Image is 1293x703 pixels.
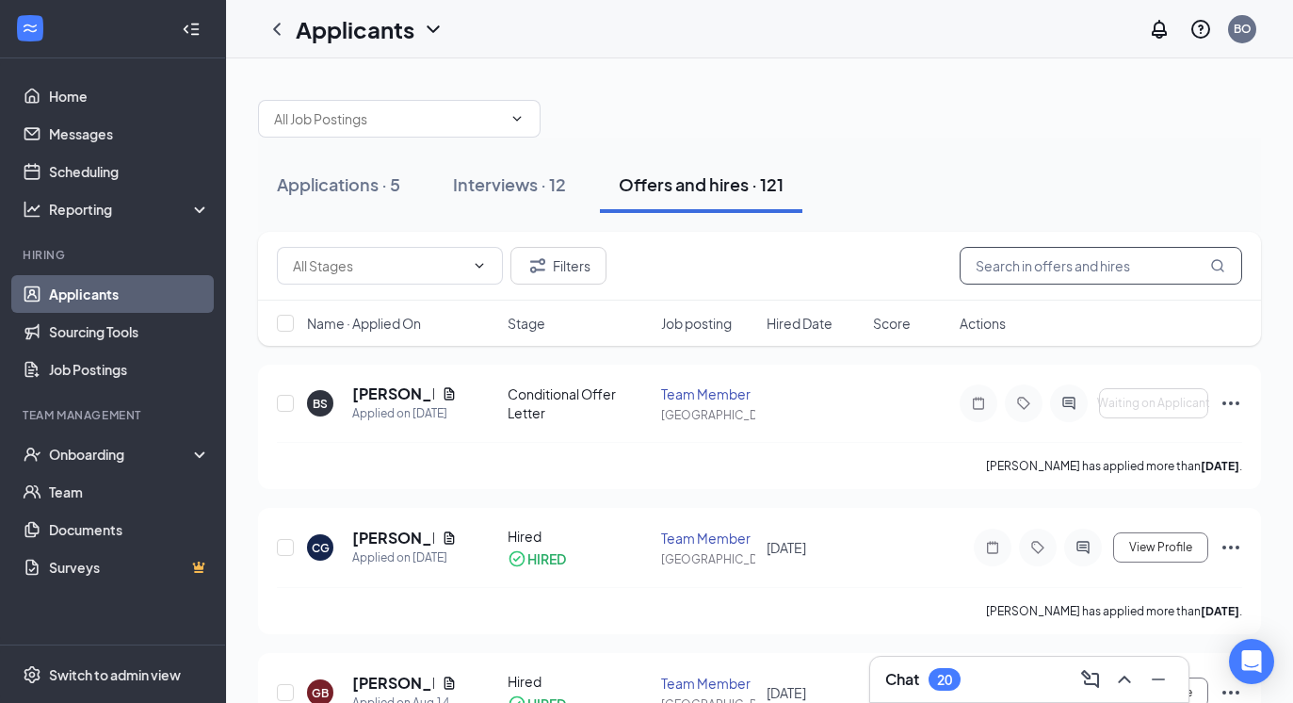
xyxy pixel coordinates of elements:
div: Applied on [DATE] [352,404,457,423]
div: Interviews · 12 [453,172,566,196]
h5: [PERSON_NAME] [352,673,434,694]
p: [PERSON_NAME] has applied more than . [986,458,1242,474]
div: BS [313,396,328,412]
div: Team Member [661,674,756,693]
svg: ChevronDown [422,18,444,41]
div: 20 [937,672,952,688]
svg: ChevronLeft [266,18,288,41]
span: Name · Applied On [307,314,421,333]
div: Reporting [49,200,211,219]
a: Team [49,473,210,511]
button: ChevronUp [1109,664,1139,695]
svg: ActiveChat [1058,396,1080,411]
div: [GEOGRAPHIC_DATA] [661,407,756,423]
div: HIRED [527,549,566,568]
b: [DATE] [1201,459,1239,473]
svg: Notifications [1148,18,1171,41]
svg: Note [967,396,990,411]
a: Scheduling [49,153,210,190]
h1: Applicants [296,13,414,45]
svg: ComposeMessage [1079,668,1102,691]
svg: WorkstreamLogo [21,19,40,38]
input: All Stages [293,255,464,276]
svg: Document [442,531,457,546]
input: All Job Postings [274,108,502,129]
svg: MagnifyingGlass [1210,258,1225,273]
span: Actions [960,314,1006,333]
div: CG [312,540,330,556]
span: [DATE] [767,684,806,701]
span: Job posting [661,314,732,333]
div: Team Member [661,384,756,403]
a: Applicants [49,275,210,313]
button: View Profile [1113,532,1208,563]
a: Messages [49,115,210,153]
span: Hired Date [767,314,832,333]
a: Home [49,77,210,115]
div: Team Member [661,529,756,548]
input: Search in offers and hires [960,247,1242,285]
span: Score [873,314,911,333]
div: GB [312,685,329,701]
span: Waiting on Applicant [1097,397,1210,410]
div: Onboarding [49,445,194,464]
svg: Collapse [182,20,201,39]
h5: [PERSON_NAME] [352,384,434,404]
div: Applications · 5 [277,172,400,196]
svg: Ellipses [1220,392,1242,415]
svg: UserCheck [23,445,41,464]
svg: Analysis [23,200,41,219]
a: Job Postings [49,351,210,388]
div: Team Management [23,407,206,423]
svg: Settings [23,665,41,684]
a: Sourcing Tools [49,313,210,351]
button: Waiting on Applicant [1099,388,1208,418]
div: Applied on [DATE] [352,548,457,567]
button: Filter Filters [510,247,606,285]
div: Hiring [23,247,206,263]
button: Minimize [1143,664,1173,695]
svg: ChevronDown [472,258,487,273]
p: [PERSON_NAME] has applied more than . [986,603,1242,619]
h5: [PERSON_NAME] [352,528,434,548]
svg: Ellipses [1220,536,1242,559]
svg: Filter [526,254,549,277]
span: [DATE] [767,539,806,556]
span: Stage [508,314,545,333]
svg: CheckmarkCircle [508,549,526,568]
svg: ActiveChat [1072,540,1094,555]
div: Hired [508,672,650,691]
div: Hired [508,527,650,546]
b: [DATE] [1201,604,1239,618]
svg: Tag [1012,396,1035,411]
div: Offers and hires · 121 [619,172,784,196]
a: Documents [49,511,210,548]
svg: Minimize [1147,668,1170,691]
svg: QuestionInfo [1189,18,1212,41]
h3: Chat [885,669,919,690]
div: Conditional Offer Letter [508,384,650,422]
div: Open Intercom Messenger [1229,639,1274,684]
div: [GEOGRAPHIC_DATA] [661,551,756,567]
div: Switch to admin view [49,665,181,684]
svg: ChevronUp [1113,668,1136,691]
svg: Document [442,386,457,401]
svg: Note [981,540,1004,555]
svg: Tag [1026,540,1049,555]
svg: ChevronDown [509,111,525,126]
div: BO [1234,21,1252,37]
svg: Document [442,676,457,691]
span: View Profile [1129,541,1192,554]
a: SurveysCrown [49,548,210,586]
button: ComposeMessage [1075,664,1106,695]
